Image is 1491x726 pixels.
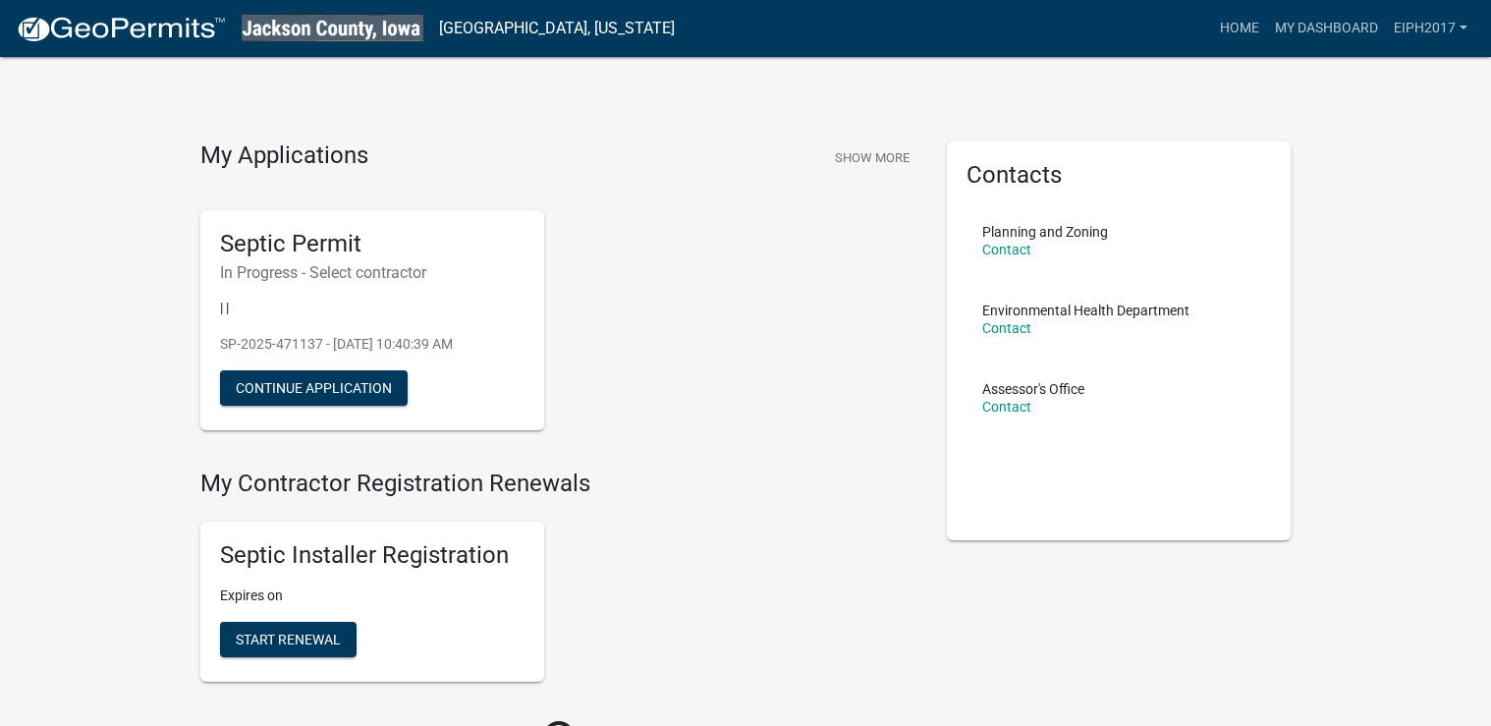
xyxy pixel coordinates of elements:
[982,242,1031,257] a: Contact
[1386,10,1475,47] a: EIPH2017
[200,141,368,171] h4: My Applications
[220,370,408,406] button: Continue Application
[242,15,423,41] img: Jackson County, Iowa
[220,334,525,355] p: SP-2025-471137 - [DATE] 10:40:39 AM
[220,586,525,606] p: Expires on
[1267,10,1386,47] a: My Dashboard
[827,141,917,174] button: Show More
[236,632,341,647] span: Start Renewal
[200,470,917,498] h4: My Contractor Registration Renewals
[982,399,1031,415] a: Contact
[982,304,1189,317] p: Environmental Health Department
[220,622,357,657] button: Start Renewal
[220,230,525,258] h5: Septic Permit
[966,161,1271,190] h5: Contacts
[982,320,1031,336] a: Contact
[220,541,525,570] h5: Septic Installer Registration
[439,12,675,45] a: [GEOGRAPHIC_DATA], [US_STATE]
[200,470,917,698] wm-registration-list-section: My Contractor Registration Renewals
[220,263,525,282] h6: In Progress - Select contractor
[982,382,1084,396] p: Assessor's Office
[220,298,525,318] p: | |
[1212,10,1267,47] a: Home
[982,225,1108,239] p: Planning and Zoning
